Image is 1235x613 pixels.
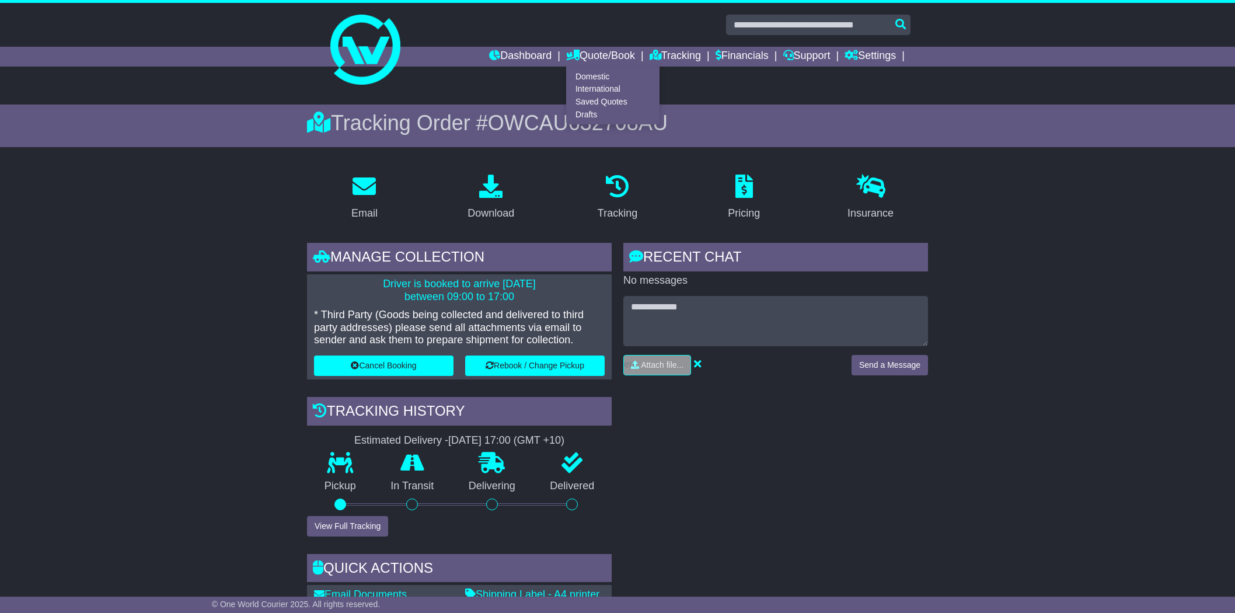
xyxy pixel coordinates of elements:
[590,170,645,225] a: Tracking
[566,67,660,124] div: Quote/Book
[212,600,381,609] span: © One World Courier 2025. All rights reserved.
[533,480,612,493] p: Delivered
[314,356,453,376] button: Cancel Booking
[567,70,659,83] a: Domestic
[448,434,564,447] div: [DATE] 17:00 (GMT +10)
[468,206,514,221] div: Download
[650,47,701,67] a: Tracking
[374,480,452,493] p: In Transit
[451,480,533,493] p: Delivering
[567,108,659,121] a: Drafts
[465,588,599,600] a: Shipping Label - A4 printer
[783,47,831,67] a: Support
[307,480,374,493] p: Pickup
[314,588,407,600] a: Email Documents
[567,83,659,96] a: International
[728,206,760,221] div: Pricing
[314,278,605,303] p: Driver is booked to arrive [DATE] between 09:00 to 17:00
[488,111,668,135] span: OWCAU632708AU
[307,243,612,274] div: Manage collection
[716,47,769,67] a: Financials
[623,243,928,274] div: RECENT CHAT
[489,47,552,67] a: Dashboard
[307,434,612,447] div: Estimated Delivery -
[598,206,637,221] div: Tracking
[351,206,378,221] div: Email
[307,516,388,537] button: View Full Tracking
[460,170,522,225] a: Download
[840,170,901,225] a: Insurance
[845,47,896,67] a: Settings
[465,356,605,376] button: Rebook / Change Pickup
[307,554,612,586] div: Quick Actions
[344,170,385,225] a: Email
[720,170,767,225] a: Pricing
[567,96,659,109] a: Saved Quotes
[623,274,928,287] p: No messages
[852,355,928,375] button: Send a Message
[307,397,612,429] div: Tracking history
[566,47,635,67] a: Quote/Book
[307,110,928,135] div: Tracking Order #
[314,309,605,347] p: * Third Party (Goods being collected and delivered to third party addresses) please send all atta...
[847,206,894,221] div: Insurance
